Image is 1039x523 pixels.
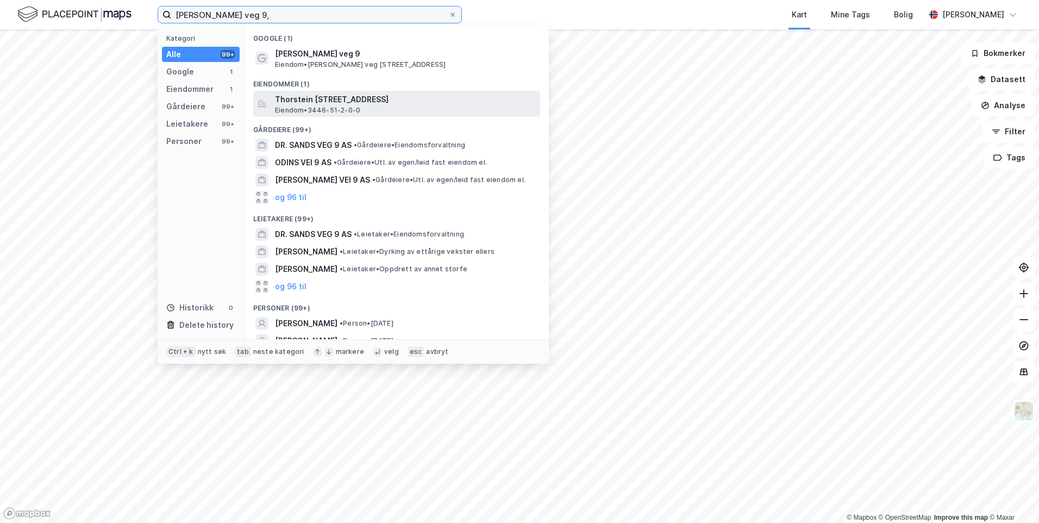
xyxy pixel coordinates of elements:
[894,8,913,21] div: Bolig
[968,69,1035,90] button: Datasett
[227,67,235,76] div: 1
[985,471,1039,523] iframe: Chat Widget
[340,247,495,256] span: Leietaker • Dyrking av ettårige vekster ellers
[426,347,448,356] div: avbryt
[275,156,331,169] span: ODINS VEI 9 AS
[984,147,1035,169] button: Tags
[275,228,352,241] span: DR. SANDS VEG 9 AS
[220,102,235,111] div: 99+
[340,319,393,328] span: Person • [DATE]
[166,117,208,130] div: Leietakere
[408,346,424,357] div: esc
[340,247,343,256] span: •
[340,337,343,345] span: •
[879,514,931,521] a: OpenStreetMap
[340,265,467,273] span: Leietaker • Oppdrett av annet storfe
[961,42,1035,64] button: Bokmerker
[275,245,337,258] span: [PERSON_NAME]
[972,95,1035,116] button: Analyse
[245,71,549,91] div: Eiendommer (1)
[340,319,343,327] span: •
[275,263,337,276] span: [PERSON_NAME]
[245,206,549,226] div: Leietakere (99+)
[792,8,807,21] div: Kart
[275,334,337,347] span: [PERSON_NAME]
[275,106,360,115] span: Eiendom • 3446-51-2-0-0
[235,346,251,357] div: tab
[227,85,235,94] div: 1
[334,158,487,167] span: Gårdeiere • Utl. av egen/leid fast eiendom el.
[354,230,357,238] span: •
[220,50,235,59] div: 99+
[831,8,870,21] div: Mine Tags
[275,47,536,60] span: [PERSON_NAME] veg 9
[340,337,393,345] span: Person • [DATE]
[934,514,988,521] a: Improve this map
[166,346,196,357] div: Ctrl + k
[220,137,235,146] div: 99+
[253,347,304,356] div: neste kategori
[275,191,306,204] button: og 96 til
[3,507,51,520] a: Mapbox homepage
[275,60,446,69] span: Eiendom • [PERSON_NAME] veg [STREET_ADDRESS]
[275,173,370,186] span: [PERSON_NAME] VEI 9 AS
[942,8,1004,21] div: [PERSON_NAME]
[354,141,465,150] span: Gårdeiere • Eiendomsforvaltning
[166,34,240,42] div: Kategori
[17,5,132,24] img: logo.f888ab2527a4732fd821a326f86c7f29.svg
[220,120,235,128] div: 99+
[166,301,214,314] div: Historikk
[275,280,306,293] button: og 96 til
[336,347,364,356] div: markere
[166,100,205,113] div: Gårdeiere
[354,230,464,239] span: Leietaker • Eiendomsforvaltning
[166,48,181,61] div: Alle
[372,176,525,184] span: Gårdeiere • Utl. av egen/leid fast eiendom el.
[245,295,549,315] div: Personer (99+)
[334,158,337,166] span: •
[198,347,227,356] div: nytt søk
[982,121,1035,142] button: Filter
[171,7,448,23] input: Søk på adresse, matrikkel, gårdeiere, leietakere eller personer
[245,117,549,136] div: Gårdeiere (99+)
[340,265,343,273] span: •
[372,176,375,184] span: •
[166,65,194,78] div: Google
[275,139,352,152] span: DR. SANDS VEG 9 AS
[275,93,536,106] span: Thorstein [STREET_ADDRESS]
[384,347,399,356] div: velg
[354,141,357,149] span: •
[1013,401,1034,421] img: Z
[166,135,202,148] div: Personer
[847,514,877,521] a: Mapbox
[275,317,337,330] span: [PERSON_NAME]
[179,319,234,332] div: Delete history
[227,303,235,312] div: 0
[245,26,549,45] div: Google (1)
[166,83,214,96] div: Eiendommer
